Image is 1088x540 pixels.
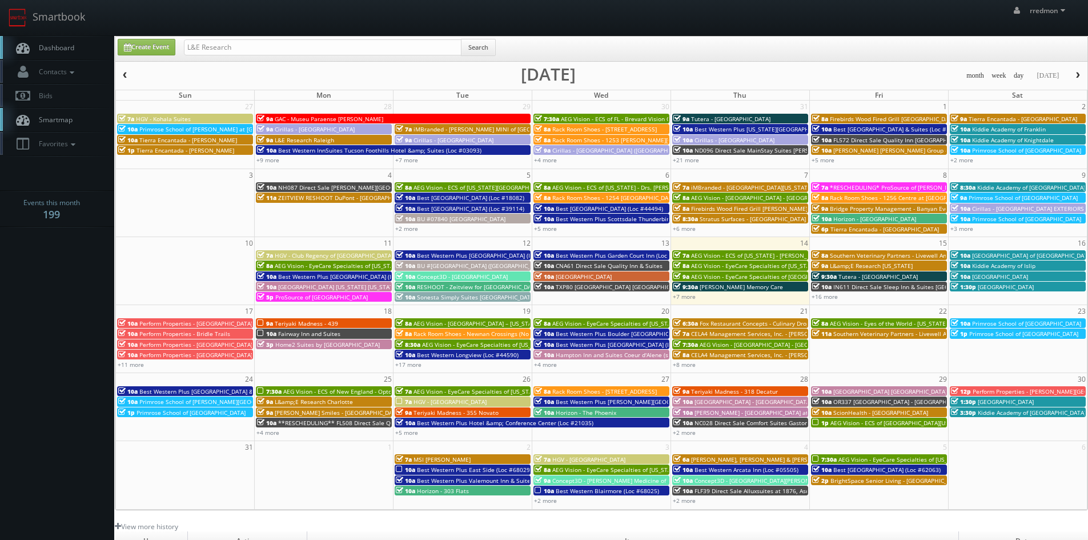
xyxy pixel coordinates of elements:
span: 10a [951,251,970,259]
span: 10a [257,330,276,338]
span: 10a [396,419,415,427]
span: 10a [396,351,415,359]
span: AEG Vision - EyeCare Specialties of [US_STATE] - In Focus Vision Center [552,466,745,474]
span: 10a [812,215,832,223]
span: 10a [812,283,832,291]
span: 10a [951,262,970,270]
span: 10a [812,125,832,133]
span: 9a [257,319,273,327]
span: 8:30a [951,183,975,191]
span: 7a [673,251,689,259]
span: 10a [118,319,138,327]
span: 10a [535,215,554,223]
span: 7a [535,455,551,463]
span: 7a [257,251,273,259]
span: 10a [535,262,554,270]
span: 10a [118,351,138,359]
span: 8a [812,194,828,202]
span: Horizon - The Phoenix [556,409,616,417]
a: +7 more [395,156,418,164]
span: 10a [396,283,415,291]
span: 7a [673,183,689,191]
span: Concept3D - [GEOGRAPHIC_DATA][PERSON_NAME][US_STATE] [694,477,861,485]
span: Best Western Arcata Inn (Loc #05505) [694,466,798,474]
button: month [962,69,988,83]
span: 10a [812,398,832,406]
span: 8a [257,262,273,270]
span: Primrose School of [GEOGRAPHIC_DATA] [972,215,1081,223]
span: 10a [396,466,415,474]
span: 10a [951,273,970,281]
span: Fox Restaurant Concepts - Culinary Dropout [700,319,819,327]
span: [GEOGRAPHIC_DATA] [US_STATE] [US_STATE] [278,283,398,291]
span: Best Western Plus [GEOGRAPHIC_DATA] (Loc #48184) [278,273,423,281]
span: Concept3D - [PERSON_NAME] Medicine of USC [GEOGRAPHIC_DATA] [552,477,736,485]
span: [PERSON_NAME] Memory Care [700,283,783,291]
span: Contacts [33,67,77,77]
span: L&amp;E Research Charlotte [275,398,353,406]
span: iMBranded - [PERSON_NAME] MINI of [GEOGRAPHIC_DATA] [413,125,573,133]
span: 9a [257,115,273,123]
span: Primrose School of [GEOGRAPHIC_DATA] [969,194,1078,202]
span: Primrose School of [PERSON_NAME][GEOGRAPHIC_DATA] [139,398,294,406]
span: 1p [812,419,829,427]
span: Favorites [33,139,78,149]
span: AEG Vision - ECS of [GEOGRAPHIC_DATA][US_STATE] - North Garland Vision (Headshot Only) [830,419,1079,427]
span: 9a [673,273,689,281]
span: AEG Vision - ECS of [US_STATE] - [PERSON_NAME] EyeCare - [GEOGRAPHIC_DATA] ([GEOGRAPHIC_DATA]) [691,251,971,259]
span: Bids [33,91,53,101]
span: Home2 Suites by [GEOGRAPHIC_DATA] [275,341,380,349]
span: Primrose School of [GEOGRAPHIC_DATA] [972,146,1081,154]
span: 8a [812,319,828,327]
span: 8a [396,319,412,327]
span: [PERSON_NAME], [PERSON_NAME] & [PERSON_NAME], LLC - [GEOGRAPHIC_DATA] [691,455,911,463]
span: Best Western Plus [PERSON_NAME][GEOGRAPHIC_DATA]/[PERSON_NAME][GEOGRAPHIC_DATA] (Loc #10397) [556,398,849,406]
span: Perform Properties - [GEOGRAPHIC_DATA] [139,341,252,349]
span: Tierra Encantada - [PERSON_NAME] [136,146,234,154]
a: Create Event [118,39,175,55]
span: Kiddie Academy of Knightdale [972,136,1054,144]
span: Best [GEOGRAPHIC_DATA] (Loc #18082) [417,194,524,202]
span: Primrose School of [GEOGRAPHIC_DATA] [136,409,246,417]
span: 11a [257,194,276,202]
span: Cirillas - [GEOGRAPHIC_DATA] ([GEOGRAPHIC_DATA]) [552,146,693,154]
span: 8a [396,183,412,191]
span: 10a [118,330,138,338]
a: +17 more [395,361,421,369]
span: AEG Vision - ECS of [US_STATE] - Drs. [PERSON_NAME] and [PERSON_NAME] [552,183,757,191]
span: 1p [118,146,135,154]
span: 9a [257,125,273,133]
span: ScionHealth - [GEOGRAPHIC_DATA] [833,409,928,417]
span: [PERSON_NAME] [PERSON_NAME] Group - [GEOGRAPHIC_DATA] - [STREET_ADDRESS] [833,146,1061,154]
span: 10a [257,183,276,191]
span: Kiddie Academy of [GEOGRAPHIC_DATA] [978,409,1086,417]
span: Best Western Plus [US_STATE][GEOGRAPHIC_DATA] [GEOGRAPHIC_DATA] (Loc #37096) [694,125,928,133]
span: FL572 Direct Sale Quality Inn [GEOGRAPHIC_DATA] North I-75 [833,136,1001,144]
span: 9a [951,194,967,202]
a: +4 more [534,156,557,164]
span: 10a [396,251,415,259]
span: 7:30a [673,341,698,349]
span: 9a [396,409,412,417]
span: 9a [951,115,967,123]
span: Sonesta Simply Suites [GEOGRAPHIC_DATA] [417,293,536,301]
span: BU #07840 [GEOGRAPHIC_DATA] [417,215,505,223]
span: 7a [396,398,412,406]
span: Tutera - [GEOGRAPHIC_DATA] [838,273,918,281]
span: 8:30a [396,341,420,349]
span: 10a [257,419,276,427]
span: 8a [535,466,551,474]
a: +2 more [950,156,973,164]
span: 9a [535,477,551,485]
span: 10a [812,387,832,395]
span: 7a [396,387,412,395]
span: AEG Vision - EyeCare Specialties of [US_STATE] – [PERSON_NAME] Vision [838,455,1035,463]
span: AEG Vision - EyeCare Specialties of [US_STATE] – [PERSON_NAME] Family EyeCare [691,262,913,270]
span: Firebirds Wood Fired Grill [GEOGRAPHIC_DATA] [830,115,957,123]
span: IN611 Direct Sale Sleep Inn & Suites [GEOGRAPHIC_DATA] [833,283,991,291]
span: MSI [PERSON_NAME] [413,455,471,463]
span: [GEOGRAPHIC_DATA] [GEOGRAPHIC_DATA] [833,387,947,395]
span: Primrose School of [GEOGRAPHIC_DATA] [972,319,1081,327]
span: 8a [673,351,689,359]
span: Rack Room Shoes - 1256 Centre at [GEOGRAPHIC_DATA] [830,194,982,202]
